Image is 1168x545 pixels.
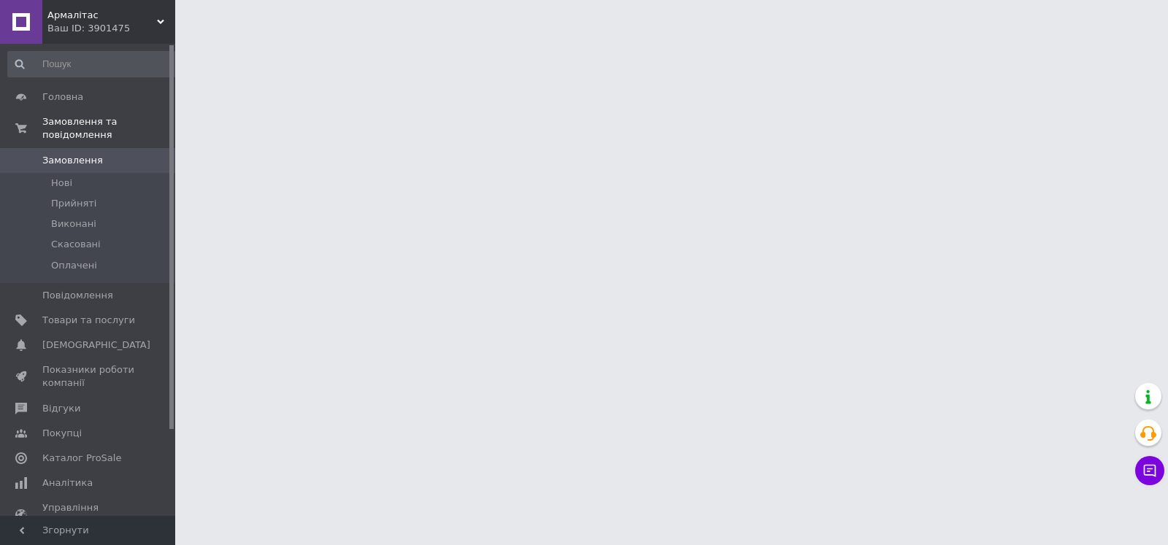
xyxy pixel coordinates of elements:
[42,154,103,167] span: Замовлення
[42,402,80,415] span: Відгуки
[42,427,82,440] span: Покупці
[51,238,101,251] span: Скасовані
[51,177,72,190] span: Нові
[47,9,157,22] span: Армалітас
[51,217,96,231] span: Виконані
[47,22,175,35] div: Ваш ID: 3901475
[42,501,135,527] span: Управління сайтом
[42,363,135,390] span: Показники роботи компанії
[42,115,175,142] span: Замовлення та повідомлення
[42,339,150,352] span: [DEMOGRAPHIC_DATA]
[7,51,180,77] input: Пошук
[42,314,135,327] span: Товари та послуги
[42,476,93,490] span: Аналітика
[51,259,97,272] span: Оплачені
[51,197,96,210] span: Прийняті
[42,452,121,465] span: Каталог ProSale
[42,90,83,104] span: Головна
[42,289,113,302] span: Повідомлення
[1135,456,1164,485] button: Чат з покупцем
